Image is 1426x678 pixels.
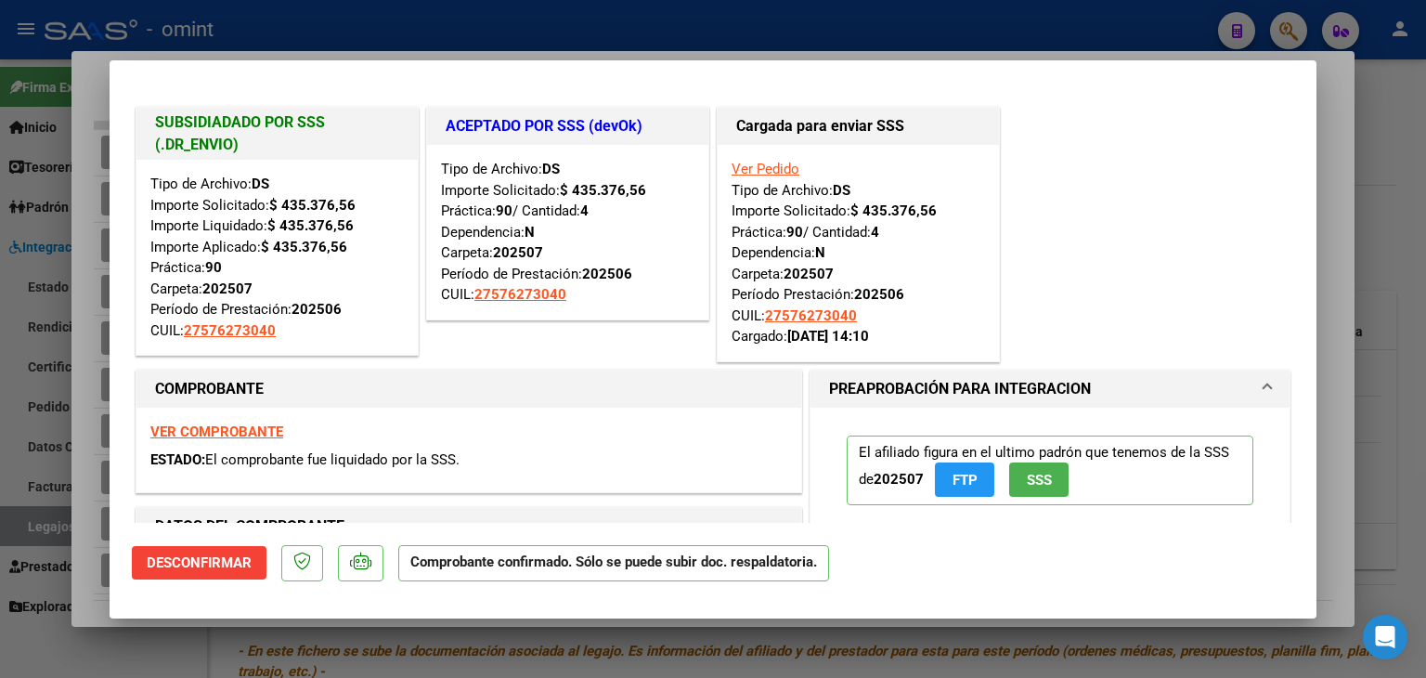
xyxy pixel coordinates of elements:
div: Tipo de Archivo: Importe Solicitado: Práctica: / Cantidad: Dependencia: Carpeta: Período de Prest... [441,159,694,306]
strong: 202506 [854,286,904,303]
strong: N [815,244,825,261]
strong: DS [542,161,560,177]
strong: DS [833,182,850,199]
strong: [DATE] 14:10 [787,328,869,345]
strong: 202506 [582,266,632,282]
span: SSS [1027,472,1052,489]
div: Tipo de Archivo: Importe Solicitado: Importe Liquidado: Importe Aplicado: Práctica: Carpeta: Perí... [150,174,404,341]
strong: COMPROBANTE [155,380,264,398]
strong: N [525,224,535,241]
button: Desconfirmar [132,546,266,580]
a: Ver Pedido [732,161,799,177]
strong: 202507 [874,471,924,488]
mat-expansion-panel-header: PREAPROBACIÓN PARA INTEGRACION [810,371,1290,408]
h1: ACEPTADO POR SSS (devOk) [446,115,690,137]
strong: DATOS DEL COMPROBANTE [155,517,344,535]
span: El comprobante fue liquidado por la SSS. [205,451,460,468]
strong: $ 435.376,56 [560,182,646,199]
h1: Cargada para enviar SSS [736,115,980,137]
h1: PREAPROBACIÓN PARA INTEGRACION [829,378,1091,400]
div: Tipo de Archivo: Importe Solicitado: Práctica: / Cantidad: Dependencia: Carpeta: Período Prestaci... [732,159,985,347]
strong: $ 435.376,56 [261,239,347,255]
span: FTP [953,472,978,489]
p: El afiliado figura en el ultimo padrón que tenemos de la SSS de [847,436,1253,505]
h1: SUBSIDIADADO POR SSS (.DR_ENVIO) [155,111,399,156]
a: VER COMPROBANTE [150,424,283,440]
strong: $ 435.376,56 [267,217,354,234]
strong: 202507 [784,266,834,282]
button: SSS [1009,463,1069,497]
span: ESTADO: [150,451,205,468]
strong: DS [252,176,269,192]
strong: 4 [580,202,589,219]
strong: 90 [496,202,512,219]
strong: 202506 [292,301,342,318]
strong: 202507 [202,280,253,297]
span: 27576273040 [184,322,276,339]
strong: $ 435.376,56 [850,202,937,219]
span: 27576273040 [765,307,857,324]
span: 27576273040 [474,286,566,303]
strong: $ 435.376,56 [269,197,356,214]
div: Open Intercom Messenger [1363,615,1407,659]
button: FTP [935,463,994,497]
p: Comprobante confirmado. Sólo se puede subir doc. respaldatoria. [398,545,829,581]
strong: 202507 [493,244,543,261]
span: Desconfirmar [147,554,252,571]
strong: 90 [205,259,222,276]
strong: 4 [871,224,879,241]
strong: 90 [786,224,803,241]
